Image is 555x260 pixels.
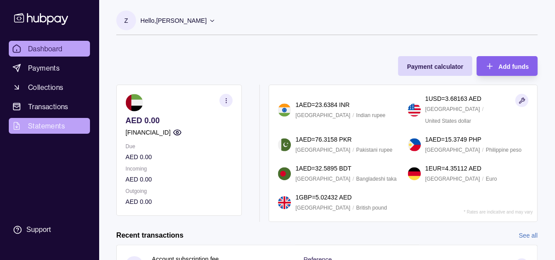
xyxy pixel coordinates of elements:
[408,167,421,180] img: de
[9,60,90,76] a: Payments
[398,56,472,76] button: Payment calculator
[125,142,233,151] p: Due
[278,196,291,209] img: gb
[482,104,483,114] p: /
[295,110,350,120] p: [GEOGRAPHIC_DATA]
[116,231,183,240] h2: Recent transactions
[125,128,171,137] p: [FINANCIAL_ID]
[9,118,90,134] a: Statements
[125,197,233,207] p: AED 0.00
[125,175,233,184] p: AED 0.00
[352,174,354,184] p: /
[125,94,143,111] img: ae
[352,110,354,120] p: /
[140,16,207,25] p: Hello, [PERSON_NAME]
[425,135,481,144] p: 1 AED = 15.3749 PHP
[352,145,354,155] p: /
[28,101,68,112] span: Transactions
[464,210,533,214] p: * Rates are indicative and may vary
[125,152,233,162] p: AED 0.00
[28,43,63,54] span: Dashboard
[425,94,481,103] p: 1 USD = 3.68163 AED
[26,225,51,235] div: Support
[408,138,421,151] img: ph
[278,138,291,151] img: pk
[352,203,354,213] p: /
[408,103,421,117] img: us
[9,99,90,114] a: Transactions
[125,116,233,125] p: AED 0.00
[476,56,537,76] button: Add funds
[295,192,351,202] p: 1 GBP = 5.02432 AED
[9,221,90,239] a: Support
[278,167,291,180] img: bd
[9,41,90,57] a: Dashboard
[28,63,60,73] span: Payments
[295,174,350,184] p: [GEOGRAPHIC_DATA]
[425,164,481,173] p: 1 EUR = 4.35112 AED
[425,116,471,126] p: United States dollar
[9,79,90,95] a: Collections
[425,174,480,184] p: [GEOGRAPHIC_DATA]
[295,203,350,213] p: [GEOGRAPHIC_DATA]
[295,145,350,155] p: [GEOGRAPHIC_DATA]
[125,186,233,196] p: Outgoing
[519,231,537,240] a: See all
[356,110,386,120] p: Indian rupee
[295,164,351,173] p: 1 AED = 32.5895 BDT
[28,121,65,131] span: Statements
[124,16,128,25] p: Z
[498,63,529,70] span: Add funds
[356,145,393,155] p: Pakistani rupee
[486,174,497,184] p: Euro
[482,145,483,155] p: /
[356,203,387,213] p: British pound
[482,174,483,184] p: /
[125,164,233,174] p: Incoming
[425,104,480,114] p: [GEOGRAPHIC_DATA]
[295,135,351,144] p: 1 AED = 76.3158 PKR
[407,63,463,70] span: Payment calculator
[295,100,349,110] p: 1 AED = 23.6384 INR
[425,145,480,155] p: [GEOGRAPHIC_DATA]
[28,82,63,93] span: Collections
[356,174,397,184] p: Bangladeshi taka
[486,145,521,155] p: Philippine peso
[278,103,291,117] img: in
